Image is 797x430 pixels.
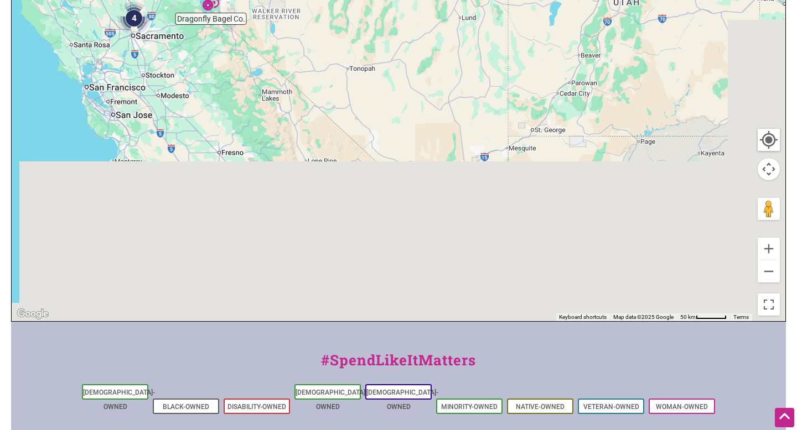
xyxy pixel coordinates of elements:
[757,292,781,317] button: Toggle fullscreen view
[758,260,780,282] button: Zoom out
[758,238,780,260] button: Zoom in
[516,403,565,411] a: Native-Owned
[83,389,155,411] a: [DEMOGRAPHIC_DATA]-Owned
[366,389,438,411] a: [DEMOGRAPHIC_DATA]-Owned
[296,389,368,411] a: [DEMOGRAPHIC_DATA]-Owned
[733,314,749,320] a: Terms (opens in new tab)
[583,403,639,411] a: Veteran-Owned
[11,349,786,382] div: #SpendLikeItMatters
[758,158,780,180] button: Map camera controls
[677,313,730,321] button: Map Scale: 50 km per 52 pixels
[117,2,151,35] div: 4
[163,403,209,411] a: Black-Owned
[613,314,674,320] span: Map data ©2025 Google
[559,313,607,321] button: Keyboard shortcuts
[758,129,780,151] button: Your Location
[775,408,794,427] div: Scroll Back to Top
[441,403,498,411] a: Minority-Owned
[656,403,708,411] a: Woman-Owned
[758,198,780,220] button: Drag Pegman onto the map to open Street View
[14,307,51,321] img: Google
[14,307,51,321] a: Open this area in Google Maps (opens a new window)
[227,403,286,411] a: Disability-Owned
[680,314,696,320] span: 50 km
